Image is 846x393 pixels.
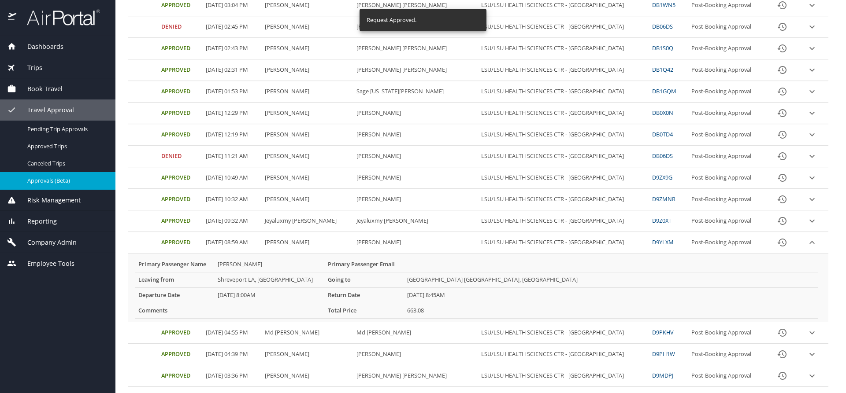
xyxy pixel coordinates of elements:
[478,167,649,189] td: LSU/LSU HEALTH SCIENCES CTR - [GEOGRAPHIC_DATA]
[772,232,793,253] button: History
[772,146,793,167] button: History
[261,103,353,124] td: [PERSON_NAME]
[202,146,261,167] td: [DATE] 11:21 AM
[478,322,649,344] td: LSU/LSU HEALTH SCIENCES CTR - [GEOGRAPHIC_DATA]
[652,328,674,336] a: D9PKHV
[688,103,767,124] td: Post-Booking Approval
[158,81,202,103] td: Approved
[261,124,353,146] td: [PERSON_NAME]
[16,238,77,247] span: Company Admin
[652,1,675,9] a: DB1WN5
[16,259,74,268] span: Employee Tools
[478,189,649,210] td: LSU/LSU HEALTH SCIENCES CTR - [GEOGRAPHIC_DATA]
[16,84,63,94] span: Book Travel
[652,195,675,203] a: D9ZMNR
[261,322,353,344] td: Md [PERSON_NAME]
[27,176,105,185] span: Approvals (Beta)
[202,38,261,59] td: [DATE] 02:43 PM
[261,210,353,232] td: Jeyaluxmy [PERSON_NAME]
[261,59,353,81] td: [PERSON_NAME]
[158,210,202,232] td: Approved
[158,16,202,38] td: Denied
[353,232,477,253] td: [PERSON_NAME]
[478,365,649,387] td: LSU/LSU HEALTH SCIENCES CTR - [GEOGRAPHIC_DATA]
[688,16,767,38] td: Post-Booking Approval
[202,322,261,344] td: [DATE] 04:55 PM
[772,124,793,145] button: History
[688,81,767,103] td: Post-Booking Approval
[261,365,353,387] td: [PERSON_NAME]
[158,344,202,365] td: Approved
[404,272,818,287] td: [GEOGRAPHIC_DATA] [GEOGRAPHIC_DATA], [GEOGRAPHIC_DATA]
[324,257,404,272] th: Primary Passenger Email
[652,109,673,117] a: DB0X0N
[478,344,649,365] td: LSU/LSU HEALTH SCIENCES CTR - [GEOGRAPHIC_DATA]
[158,322,202,344] td: Approved
[652,173,672,181] a: D9ZX9G
[158,103,202,124] td: Approved
[688,365,767,387] td: Post-Booking Approval
[135,287,214,303] th: Departure Date
[353,81,477,103] td: Sage [US_STATE][PERSON_NAME]
[772,38,793,59] button: History
[158,189,202,210] td: Approved
[27,142,105,151] span: Approved Trips
[805,85,819,98] button: expand row
[158,124,202,146] td: Approved
[16,217,57,226] span: Reporting
[202,124,261,146] td: [DATE] 12:19 PM
[202,189,261,210] td: [DATE] 10:32 AM
[805,63,819,77] button: expand row
[353,124,477,146] td: [PERSON_NAME]
[805,369,819,382] button: expand row
[261,189,353,210] td: [PERSON_NAME]
[353,103,477,124] td: [PERSON_NAME]
[135,303,214,318] th: Comments
[478,124,649,146] td: LSU/LSU HEALTH SCIENCES CTR - [GEOGRAPHIC_DATA]
[805,42,819,55] button: expand row
[652,130,673,138] a: DB0TD4
[652,22,673,30] a: DB06DS
[16,42,63,51] span: Dashboards
[261,146,353,167] td: [PERSON_NAME]
[478,81,649,103] td: LSU/LSU HEALTH SCIENCES CTR - [GEOGRAPHIC_DATA]
[353,189,477,210] td: [PERSON_NAME]
[135,257,818,319] table: More info for approvals
[688,59,767,81] td: Post-Booking Approval
[353,344,477,365] td: [PERSON_NAME]
[202,16,261,38] td: [DATE] 02:45 PM
[772,322,793,343] button: History
[772,365,793,386] button: History
[8,9,17,26] img: icon-airportal.png
[478,146,649,167] td: LSU/LSU HEALTH SCIENCES CTR - [GEOGRAPHIC_DATA]
[214,272,324,287] td: Shreveport LA, [GEOGRAPHIC_DATA]
[478,38,649,59] td: LSU/LSU HEALTH SCIENCES CTR - [GEOGRAPHIC_DATA]
[805,348,819,361] button: expand row
[805,150,819,163] button: expand row
[202,59,261,81] td: [DATE] 02:31 PM
[478,59,649,81] td: LSU/LSU HEALTH SCIENCES CTR - [GEOGRAPHIC_DATA]
[353,167,477,189] td: [PERSON_NAME]
[688,124,767,146] td: Post-Booking Approval
[202,232,261,253] td: [DATE] 08:59 AM
[805,171,819,184] button: expand row
[353,210,477,232] td: Jeyaluxmy [PERSON_NAME]
[202,167,261,189] td: [DATE] 10:49 AM
[16,63,42,73] span: Trips
[688,189,767,210] td: Post-Booking Approval
[404,303,818,318] td: 663.08
[805,326,819,339] button: expand row
[772,59,793,81] button: History
[652,152,673,160] a: DB06DS
[135,257,214,272] th: Primary Passenger Name
[324,272,404,287] th: Going to
[652,350,675,358] a: D9PH1W
[353,38,477,59] td: [PERSON_NAME] [PERSON_NAME]
[478,103,649,124] td: LSU/LSU HEALTH SCIENCES CTR - [GEOGRAPHIC_DATA]
[353,59,477,81] td: [PERSON_NAME] [PERSON_NAME]
[688,38,767,59] td: Post-Booking Approval
[202,81,261,103] td: [DATE] 01:53 PM
[652,44,673,52] a: DB1S0Q
[353,146,477,167] td: [PERSON_NAME]
[202,344,261,365] td: [DATE] 04:39 PM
